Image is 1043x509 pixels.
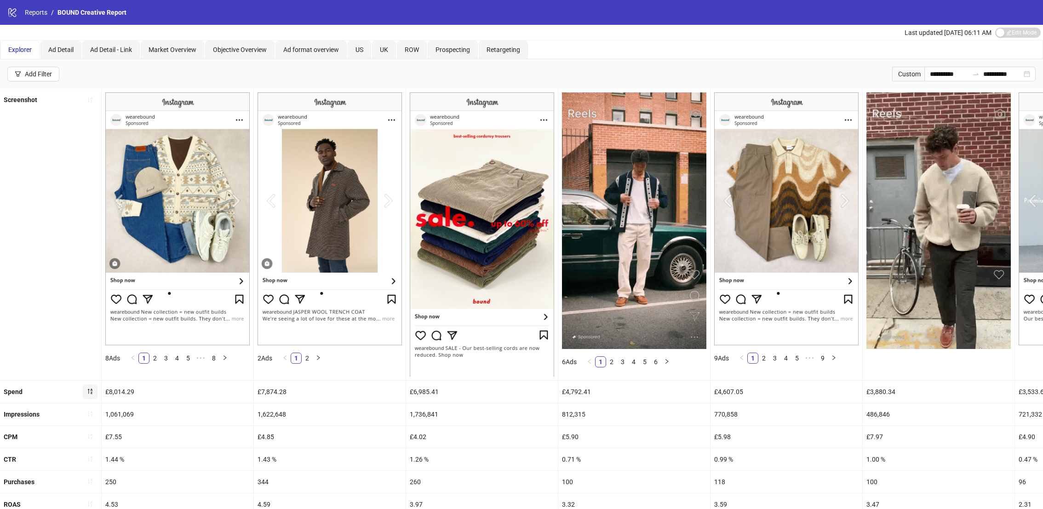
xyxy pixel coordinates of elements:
span: Last updated [DATE] 06:11 AM [905,29,991,36]
li: Next Page [828,353,839,364]
div: £7.55 [102,426,253,448]
span: right [664,359,670,364]
span: sort-ascending [87,501,93,507]
div: 0.71 % [558,448,710,470]
li: 1 [138,353,149,364]
span: BOUND Creative Report [57,9,126,16]
div: 1.44 % [102,448,253,470]
a: 4 [172,353,182,363]
div: 812,315 [558,403,710,425]
a: 1 [748,353,758,363]
span: ••• [194,353,208,364]
span: UK [380,46,388,53]
div: 1,736,841 [406,403,558,425]
span: left [739,355,745,360]
li: Next Page [313,353,324,364]
span: right [831,355,837,360]
button: left [280,353,291,364]
span: sort-ascending [87,433,93,440]
span: sort-ascending [87,97,93,103]
li: 3 [160,353,172,364]
div: £5.98 [711,426,862,448]
li: 5 [183,353,194,364]
button: left [127,353,138,364]
span: 6 Ads [562,358,577,366]
div: 770,858 [711,403,862,425]
div: 1.26 % [406,448,558,470]
div: £5.90 [558,426,710,448]
div: Add Filter [25,70,52,78]
li: Next 5 Pages [194,353,208,364]
li: 3 [769,353,780,364]
li: 2 [758,353,769,364]
span: Market Overview [149,46,196,53]
img: Screenshot 120214611944840173 [410,92,554,376]
button: left [736,353,747,364]
span: sort-ascending [87,411,93,417]
div: £3,880.34 [863,381,1014,403]
b: CPM [4,433,17,440]
a: Reports [23,7,49,17]
span: to [972,70,980,78]
a: 8 [209,353,219,363]
a: 2 [759,353,769,363]
div: 0.99 % [711,448,862,470]
a: 6 [651,357,661,367]
a: 1 [291,353,301,363]
div: 250 [102,471,253,493]
li: Next Page [219,353,230,364]
div: £7,874.28 [254,381,406,403]
span: left [587,359,592,364]
b: ROAS [4,501,21,508]
li: 6 [650,356,661,367]
li: / [51,7,54,17]
li: 5 [791,353,802,364]
a: 5 [640,357,650,367]
a: 4 [629,357,639,367]
li: 1 [595,356,606,367]
li: 9 [817,353,828,364]
button: left [584,356,595,367]
button: right [828,353,839,364]
div: £4.85 [254,426,406,448]
li: Previous Page [584,356,595,367]
span: sort-ascending [87,478,93,485]
span: Ad Detail - Link [90,46,132,53]
div: 118 [711,471,862,493]
div: 1,622,648 [254,403,406,425]
span: right [222,355,228,360]
span: sort-ascending [87,456,93,462]
li: 2 [149,353,160,364]
li: Previous Page [736,353,747,364]
li: 4 [628,356,639,367]
li: 3 [617,356,628,367]
button: right [219,353,230,364]
li: 5 [639,356,650,367]
div: Custom [892,67,924,81]
span: left [282,355,288,360]
li: 2 [606,356,617,367]
span: right [315,355,321,360]
button: right [313,353,324,364]
span: 2 Ads [258,355,272,362]
span: ••• [802,353,817,364]
a: 2 [150,353,160,363]
li: 1 [747,353,758,364]
div: £7.97 [863,426,1014,448]
div: 100 [863,471,1014,493]
button: Add Filter [7,67,59,81]
span: sort-descending [87,388,93,395]
li: 8 [208,353,219,364]
b: Purchases [4,478,34,486]
span: Ad format overview [283,46,339,53]
li: 4 [172,353,183,364]
button: right [661,356,672,367]
img: Screenshot 120213225872400173 [105,92,250,345]
a: 4 [781,353,791,363]
div: 100 [558,471,710,493]
div: £4,607.05 [711,381,862,403]
div: 1.00 % [863,448,1014,470]
div: 486,846 [863,403,1014,425]
img: Screenshot 120213832011870173 [866,92,1011,349]
div: 1,061,069 [102,403,253,425]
